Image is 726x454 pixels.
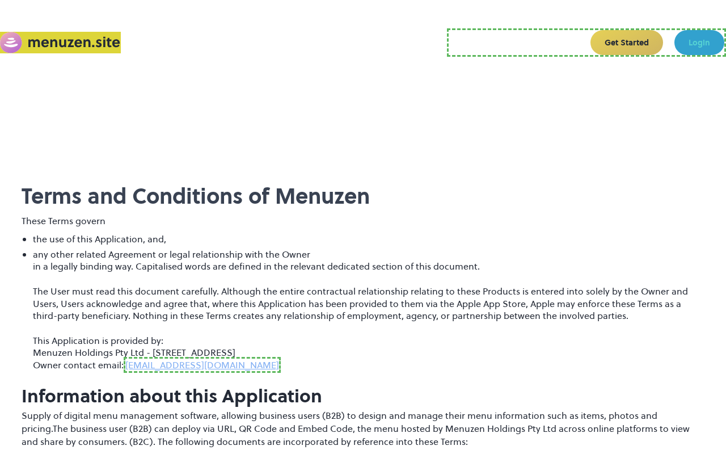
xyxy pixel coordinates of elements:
[22,178,704,209] h1: ‍
[22,386,704,406] h2: Information about this Application
[33,233,704,249] li: the use of this Application, and,
[33,249,704,375] li: any other related Agreement or legal relationship with the Owner in a legally binding way. Capita...
[124,357,281,373] a: [EMAIL_ADDRESS][DOMAIN_NAME]
[590,30,663,55] a: Get Started
[22,215,704,228] p: These Terms govern
[22,184,370,209] strong: Terms and Conditions of Menuzen
[674,30,724,55] a: Login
